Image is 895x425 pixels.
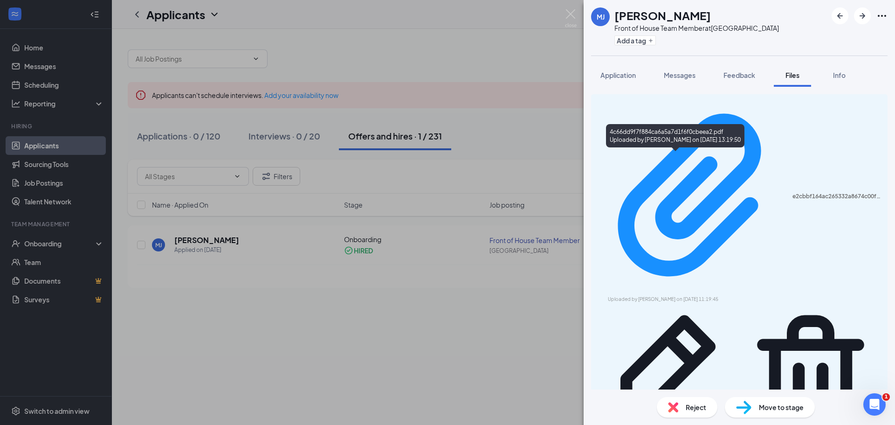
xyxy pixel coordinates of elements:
svg: Paperclip [597,98,792,294]
div: Uploaded by [PERSON_NAME] on [DATE] 11:19:45 [608,296,748,303]
h1: [PERSON_NAME] [614,7,711,23]
button: ArrowLeftNew [832,7,848,24]
div: 4c66dd9f7f884ca6a5a7d1f6f0cbeea2.pdf Uploaded by [PERSON_NAME] on [DATE] 13:19:50 [606,124,744,147]
svg: ArrowRight [857,10,868,21]
button: PlusAdd a tag [614,35,656,45]
span: Feedback [723,71,755,79]
iframe: Intercom live chat [863,393,886,416]
span: Files [785,71,799,79]
svg: ArrowLeftNew [834,10,846,21]
div: e2cbbf164ac265332a8674c00fb71c5d.pdf [792,193,882,200]
span: 1 [882,393,890,401]
span: Messages [664,71,695,79]
div: Front of House Team Member at [GEOGRAPHIC_DATA] [614,23,779,33]
a: Paperclipe2cbbf164ac265332a8674c00fb71c5d.pdfUploaded by [PERSON_NAME] on [DATE] 11:19:45 [597,98,882,303]
span: Move to stage [759,402,804,412]
button: ArrowRight [854,7,871,24]
span: Reject [686,402,706,412]
div: MJ [597,12,605,21]
span: Application [600,71,636,79]
svg: Ellipses [876,10,888,21]
span: Info [833,71,846,79]
svg: Plus [648,38,654,43]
